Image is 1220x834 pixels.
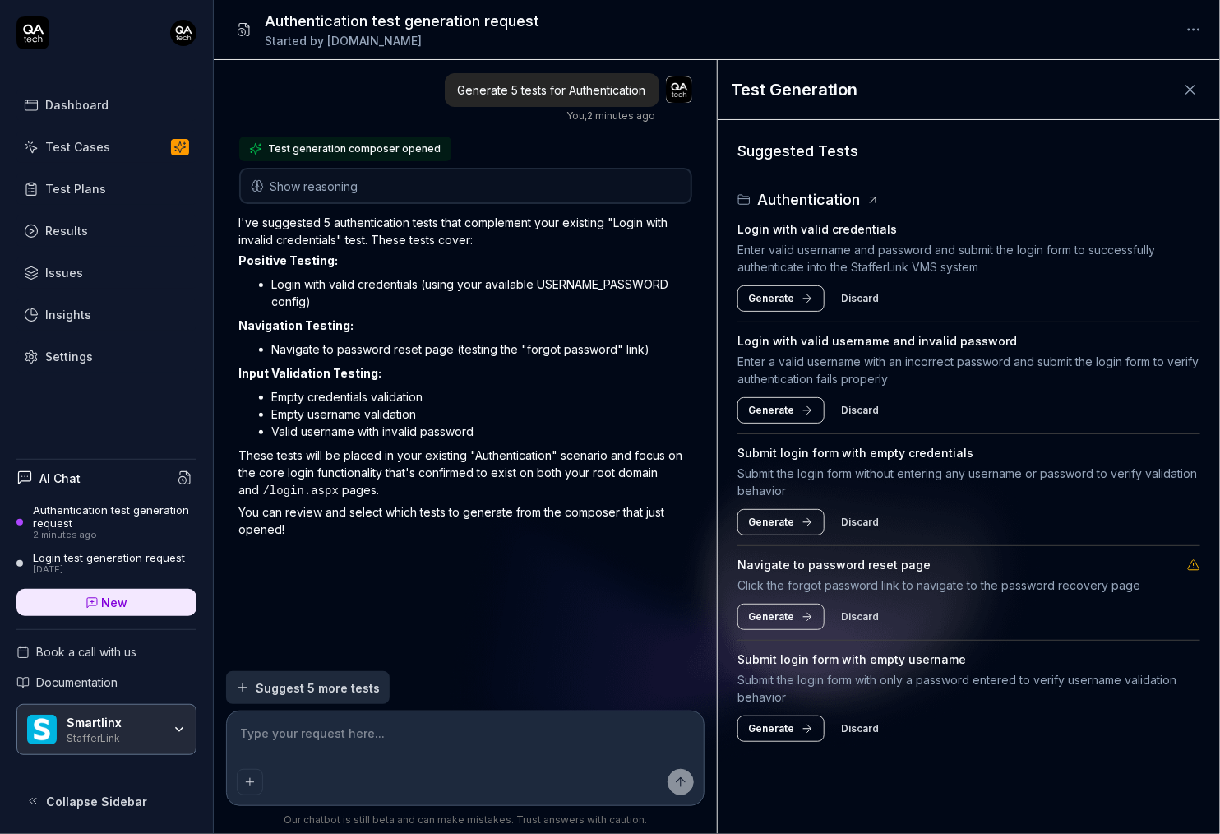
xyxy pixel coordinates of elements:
[272,341,692,358] li: Navigate to password reset page (testing the "forgot password" link)
[458,83,646,97] span: Generate 5 tests for Authentication
[16,503,196,541] a: Authentication test generation request2 minutes ago
[39,470,81,487] h4: AI Chat
[260,483,342,499] code: /login.aspx
[737,671,1200,706] p: Submit the login form with only a password entered to verify username validation behavior
[27,715,57,744] img: Smartlinx Logo
[239,137,451,161] button: Test generation composer opened
[748,609,794,624] span: Generate
[737,397,825,424] button: Generate
[737,651,966,668] h4: Submit login form with empty username
[748,403,794,418] span: Generate
[737,556,931,573] h4: Navigate to password reset page
[45,180,106,197] div: Test Plans
[16,551,196,576] a: Login test generation request[DATE]
[831,716,889,742] button: Discard
[16,89,196,121] a: Dashboard
[67,716,162,730] div: Smartlinx
[737,509,825,535] button: Generate
[239,318,354,332] strong: Navigation Testing:
[737,285,825,312] button: Generate
[36,674,118,691] span: Documentation
[16,674,196,691] a: Documentation
[737,577,1200,594] p: Click the forgot password link to navigate to the password recovery page
[748,291,794,306] span: Generate
[16,215,196,247] a: Results
[46,793,147,810] span: Collapse Sidebar
[239,366,382,380] strong: Input Validation Testing:
[33,503,196,531] div: Authentication test generation request
[45,222,88,239] div: Results
[737,241,1200,276] p: Enter valid username and password and submit the login form to successfully authenticate into the...
[831,397,889,424] button: Discard
[748,515,794,530] span: Generate
[737,465,1200,499] p: Submit the login form without entering any username or password to verify validation behavior
[16,299,196,331] a: Insights
[226,813,704,827] div: Our chatbot is still beta and can make mistakes. Trust answers with caution.
[265,32,539,49] div: Started by
[45,306,91,323] div: Insights
[16,785,196,818] button: Collapse Sidebar
[737,140,1200,162] h3: Suggested Tests
[256,679,380,697] span: Suggest 5 more tests
[272,388,692,405] li: Empty credentials validation
[567,109,656,123] div: , 2 minutes ago
[16,589,196,616] a: New
[237,769,263,795] button: Add attachment
[33,564,185,576] div: [DATE]
[265,10,539,32] h1: Authentication test generation request
[45,138,110,155] div: Test Cases
[737,332,1017,350] h4: Login with valid username and invalid password
[16,341,196,373] a: Settings
[737,604,825,630] button: Generate
[45,96,109,114] div: Dashboard
[45,264,83,281] div: Issues
[272,423,692,440] li: Valid username with invalid password
[226,671,390,704] button: Suggest 5 more tests
[16,257,196,289] a: Issues
[748,721,794,736] span: Generate
[16,643,196,660] a: Book a call with us
[102,594,128,611] span: New
[831,285,889,312] button: Discard
[831,509,889,535] button: Discard
[33,530,196,541] div: 2 minutes ago
[737,220,897,238] h4: Login with valid credentials
[737,444,973,461] h4: Submit login form with empty credentials
[45,348,93,365] div: Settings
[16,173,196,205] a: Test Plans
[239,214,692,248] p: I've suggested 5 authentication tests that complement your existing "Login with invalid credentia...
[241,169,691,202] button: Show reasoning
[757,188,860,211] h3: Authentication
[269,141,441,156] span: Test generation composer opened
[16,131,196,163] a: Test Cases
[33,551,185,564] div: Login test generation request
[666,76,692,103] img: 7ccf6c19-61ad-4a6c-8811-018b02a1b829.jpg
[327,34,422,48] span: [DOMAIN_NAME]
[170,20,196,46] img: 7ccf6c19-61ad-4a6c-8811-018b02a1b829.jpg
[36,643,136,660] span: Book a call with us
[270,178,358,195] span: Show reasoning
[272,405,692,423] li: Empty username validation
[67,730,162,744] div: StafferLink
[16,704,196,755] button: Smartlinx LogoSmartlinxStafferLink
[731,77,857,102] h1: Test Generation
[239,253,339,267] strong: Positive Testing:
[272,276,692,310] li: Login with valid credentials (using your available USERNAME_PASSWORD config)
[831,604,889,630] button: Discard
[239,447,692,500] p: These tests will be placed in your existing "Authentication" scenario and focus on the core login...
[737,716,825,742] button: Generate
[737,353,1200,387] p: Enter a valid username with an incorrect password and submit the login form to verify authenticat...
[567,109,585,122] span: You
[239,503,692,538] p: You can review and select which tests to generate from the composer that just opened!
